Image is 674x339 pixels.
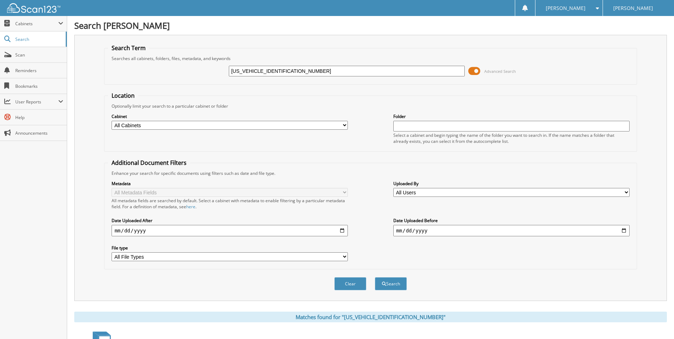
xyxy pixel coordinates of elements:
h1: Search [PERSON_NAME] [74,20,667,31]
span: Scan [15,52,63,58]
span: Bookmarks [15,83,63,89]
img: scan123-logo-white.svg [7,3,60,13]
legend: Location [108,92,138,99]
label: Date Uploaded Before [393,217,630,224]
label: Uploaded By [393,181,630,187]
legend: Additional Document Filters [108,159,190,167]
span: Cabinets [15,21,58,27]
label: Date Uploaded After [112,217,348,224]
span: User Reports [15,99,58,105]
div: All metadata fields are searched by default. Select a cabinet with metadata to enable filtering b... [112,198,348,210]
button: Clear [334,277,366,290]
span: [PERSON_NAME] [546,6,586,10]
label: Folder [393,113,630,119]
div: Enhance your search for specific documents using filters such as date and file type. [108,170,633,176]
input: start [112,225,348,236]
div: Matches found for "[US_VEHICLE_IDENTIFICATION_NUMBER]" [74,312,667,322]
label: Metadata [112,181,348,187]
span: Announcements [15,130,63,136]
div: Searches all cabinets, folders, files, metadata, and keywords [108,55,633,61]
span: [PERSON_NAME] [613,6,653,10]
div: Optionally limit your search to a particular cabinet or folder [108,103,633,109]
span: Search [15,36,62,42]
a: here [186,204,195,210]
span: Advanced Search [484,69,516,74]
legend: Search Term [108,44,149,52]
span: Reminders [15,68,63,74]
input: end [393,225,630,236]
span: Help [15,114,63,120]
label: Cabinet [112,113,348,119]
label: File type [112,245,348,251]
div: Select a cabinet and begin typing the name of the folder you want to search in. If the name match... [393,132,630,144]
button: Search [375,277,407,290]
